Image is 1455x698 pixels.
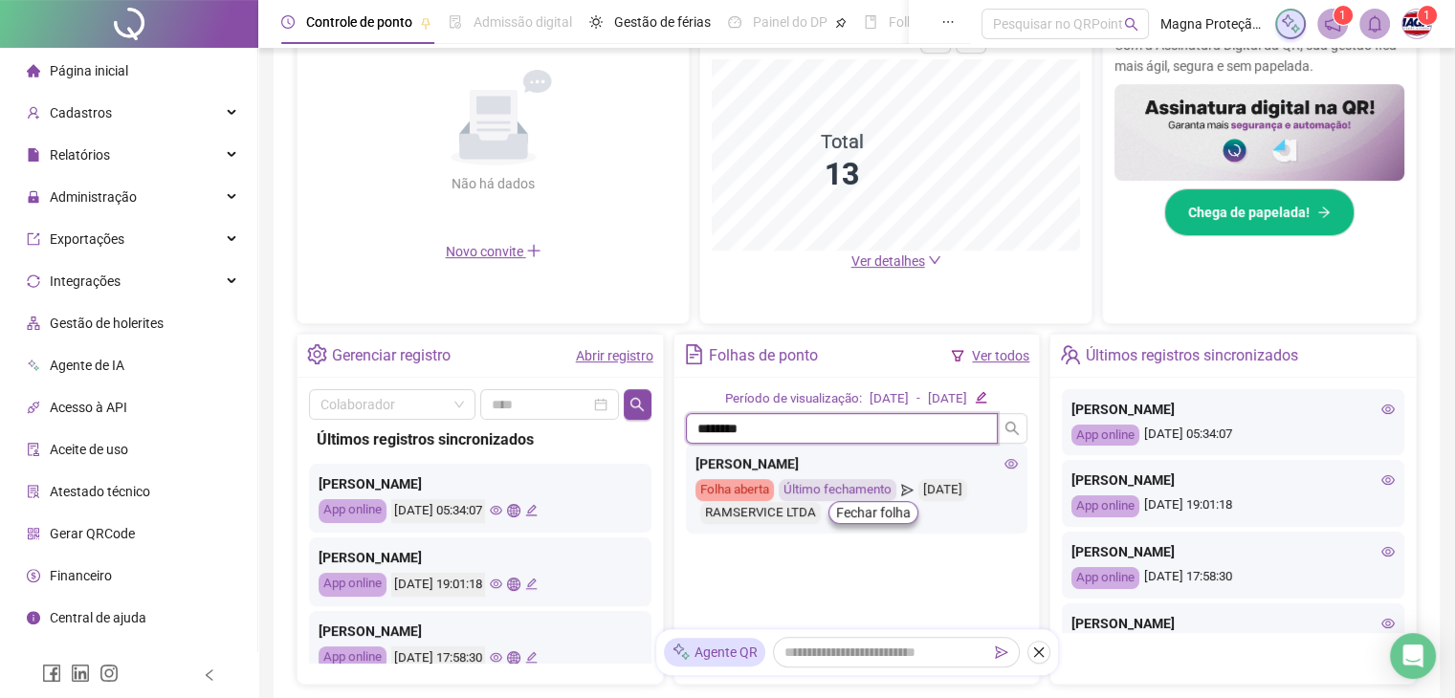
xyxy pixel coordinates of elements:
[319,473,642,494] div: [PERSON_NAME]
[835,17,847,29] span: pushpin
[851,253,925,269] span: Ver detalhes
[1339,9,1346,22] span: 1
[27,316,40,330] span: apartment
[836,502,911,523] span: Fechar folha
[951,349,964,362] span: filter
[27,485,40,498] span: solution
[576,348,653,363] a: Abrir registro
[490,651,502,664] span: eye
[525,578,538,590] span: edit
[851,253,941,269] a: Ver detalhes down
[306,14,412,30] span: Controle de ponto
[995,645,1008,659] span: send
[972,348,1029,363] a: Ver todos
[50,231,124,247] span: Exportações
[695,479,774,501] div: Folha aberta
[27,274,40,288] span: sync
[1071,425,1139,447] div: App online
[1071,469,1395,491] div: [PERSON_NAME]
[50,526,135,541] span: Gerar QRCode
[490,578,502,590] span: eye
[27,232,40,246] span: export
[319,573,386,597] div: App online
[391,646,485,670] div: [DATE] 17:58:30
[27,611,40,624] span: info-circle
[420,17,431,29] span: pushpin
[1004,421,1020,436] span: search
[474,14,572,30] span: Admissão digital
[332,339,451,372] div: Gerenciar registro
[490,504,502,516] span: eye
[507,504,519,516] span: global
[1418,6,1437,25] sup: Atualize o seu contato no menu Meus Dados
[1124,17,1138,32] span: search
[507,578,519,590] span: global
[27,190,40,204] span: lock
[1390,633,1436,679] div: Open Intercom Messenger
[27,106,40,120] span: user-add
[1423,9,1430,22] span: 1
[525,504,538,516] span: edit
[1071,425,1395,447] div: [DATE] 05:34:07
[1381,473,1395,487] span: eye
[27,527,40,540] span: qrcode
[50,189,137,205] span: Administração
[1114,34,1404,76] p: Com a Assinatura Digital da QR, sua gestão fica mais ágil, segura e sem papelada.
[50,63,128,78] span: Página inicial
[1086,339,1298,372] div: Últimos registros sincronizados
[1071,495,1139,517] div: App online
[319,646,386,670] div: App online
[50,568,112,583] span: Financeiro
[27,569,40,582] span: dollar
[1071,567,1395,589] div: [DATE] 17:58:30
[672,643,691,663] img: sparkle-icon.fc2bf0ac1784a2077858766a79e2daf3.svg
[27,64,40,77] span: home
[1032,645,1046,659] span: close
[281,15,295,29] span: clock-circle
[1402,10,1431,38] img: 21831
[629,397,645,412] span: search
[1071,541,1395,562] div: [PERSON_NAME]
[1060,344,1080,364] span: team
[391,573,485,597] div: [DATE] 19:01:18
[406,173,582,194] div: Não há dados
[1317,206,1331,219] span: arrow-right
[941,15,955,29] span: ellipsis
[319,499,386,523] div: App online
[1381,403,1395,416] span: eye
[1071,613,1395,634] div: [PERSON_NAME]
[50,400,127,415] span: Acesso à API
[1160,13,1264,34] span: Magna Proteção Automotiva
[864,15,877,29] span: book
[753,14,827,30] span: Painel do DP
[50,442,128,457] span: Aceite de uso
[725,389,862,409] div: Período de visualização:
[889,14,1011,30] span: Folha de pagamento
[317,427,644,451] div: Últimos registros sincronizados
[916,389,920,409] div: -
[391,499,485,523] div: [DATE] 05:34:07
[319,621,642,642] div: [PERSON_NAME]
[307,344,327,364] span: setting
[50,105,112,120] span: Cadastros
[928,253,941,267] span: down
[50,147,110,163] span: Relatórios
[901,479,914,501] span: send
[1004,457,1018,470] span: eye
[526,243,541,258] span: plus
[42,664,61,683] span: facebook
[203,668,216,682] span: left
[1071,495,1395,517] div: [DATE] 19:01:18
[1381,617,1395,630] span: eye
[1366,15,1383,33] span: bell
[828,501,918,524] button: Fechar folha
[99,664,119,683] span: instagram
[1188,202,1310,223] span: Chega de papelada!
[779,479,896,501] div: Último fechamento
[1071,399,1395,420] div: [PERSON_NAME]
[27,401,40,414] span: api
[50,484,150,499] span: Atestado técnico
[446,244,541,259] span: Novo convite
[1280,13,1301,34] img: sparkle-icon.fc2bf0ac1784a2077858766a79e2daf3.svg
[1071,567,1139,589] div: App online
